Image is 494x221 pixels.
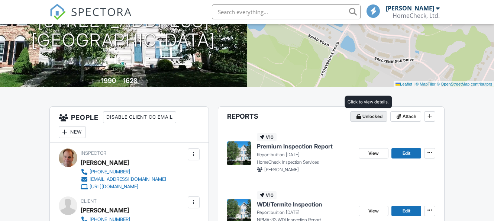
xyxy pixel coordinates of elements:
a: [EMAIL_ADDRESS][DOMAIN_NAME] [81,176,166,183]
span: Built [92,79,100,84]
div: New [59,126,86,138]
div: 1628 [123,77,138,84]
div: [PHONE_NUMBER] [90,169,130,175]
span: Client [81,198,97,204]
div: Disable Client CC Email [103,111,176,123]
div: [PERSON_NAME] [81,205,129,216]
div: [EMAIL_ADDRESS][DOMAIN_NAME] [90,176,166,182]
div: HomeCheck, Ltd. [393,12,440,19]
a: © MapTiler [416,82,436,86]
h1: [STREET_ADDRESS] [GEOGRAPHIC_DATA] [31,11,216,51]
span: SPECTORA [71,4,132,19]
a: © OpenStreetMap contributors [437,82,492,86]
span: Inspector [81,150,106,156]
a: [PHONE_NUMBER] [81,168,166,176]
span: sq. ft. [139,79,149,84]
a: SPECTORA [49,10,132,26]
a: [URL][DOMAIN_NAME] [81,183,166,190]
span: | [413,82,414,86]
div: [PERSON_NAME] [81,157,129,168]
div: 1990 [101,77,116,84]
h3: People [50,107,209,143]
div: [PERSON_NAME] [386,4,434,12]
div: [URL][DOMAIN_NAME] [90,184,138,190]
img: The Best Home Inspection Software - Spectora [49,4,66,20]
a: Leaflet [395,82,412,86]
input: Search everything... [212,4,361,19]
